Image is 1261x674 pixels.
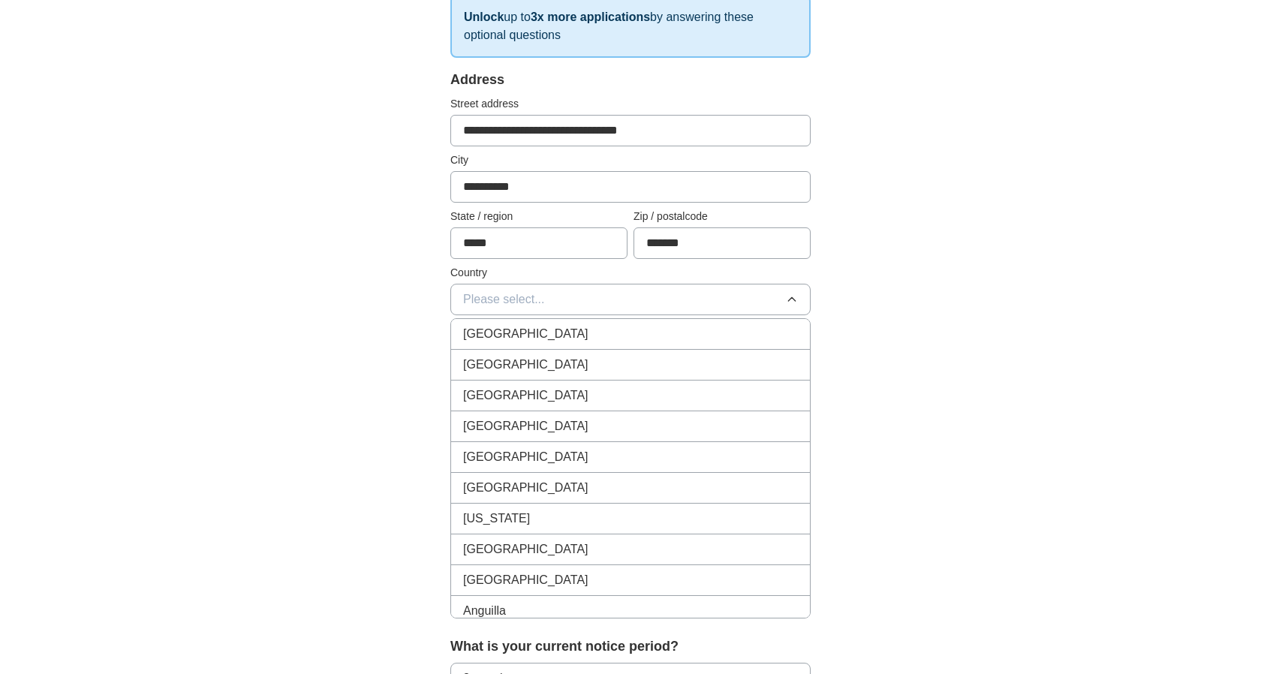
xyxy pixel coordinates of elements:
[450,70,811,90] div: Address
[464,11,504,23] strong: Unlock
[463,479,588,497] span: [GEOGRAPHIC_DATA]
[634,209,811,224] label: Zip / postalcode
[463,325,588,343] span: [GEOGRAPHIC_DATA]
[463,540,588,558] span: [GEOGRAPHIC_DATA]
[531,11,650,23] strong: 3x more applications
[450,636,811,657] label: What is your current notice period?
[463,571,588,589] span: [GEOGRAPHIC_DATA]
[463,417,588,435] span: [GEOGRAPHIC_DATA]
[463,448,588,466] span: [GEOGRAPHIC_DATA]
[463,356,588,374] span: [GEOGRAPHIC_DATA]
[463,602,506,620] span: Anguilla
[450,152,811,168] label: City
[450,96,811,112] label: Street address
[463,510,530,528] span: [US_STATE]
[463,387,588,405] span: [GEOGRAPHIC_DATA]
[450,265,811,281] label: Country
[463,290,545,308] span: Please select...
[450,284,811,315] button: Please select...
[450,209,627,224] label: State / region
